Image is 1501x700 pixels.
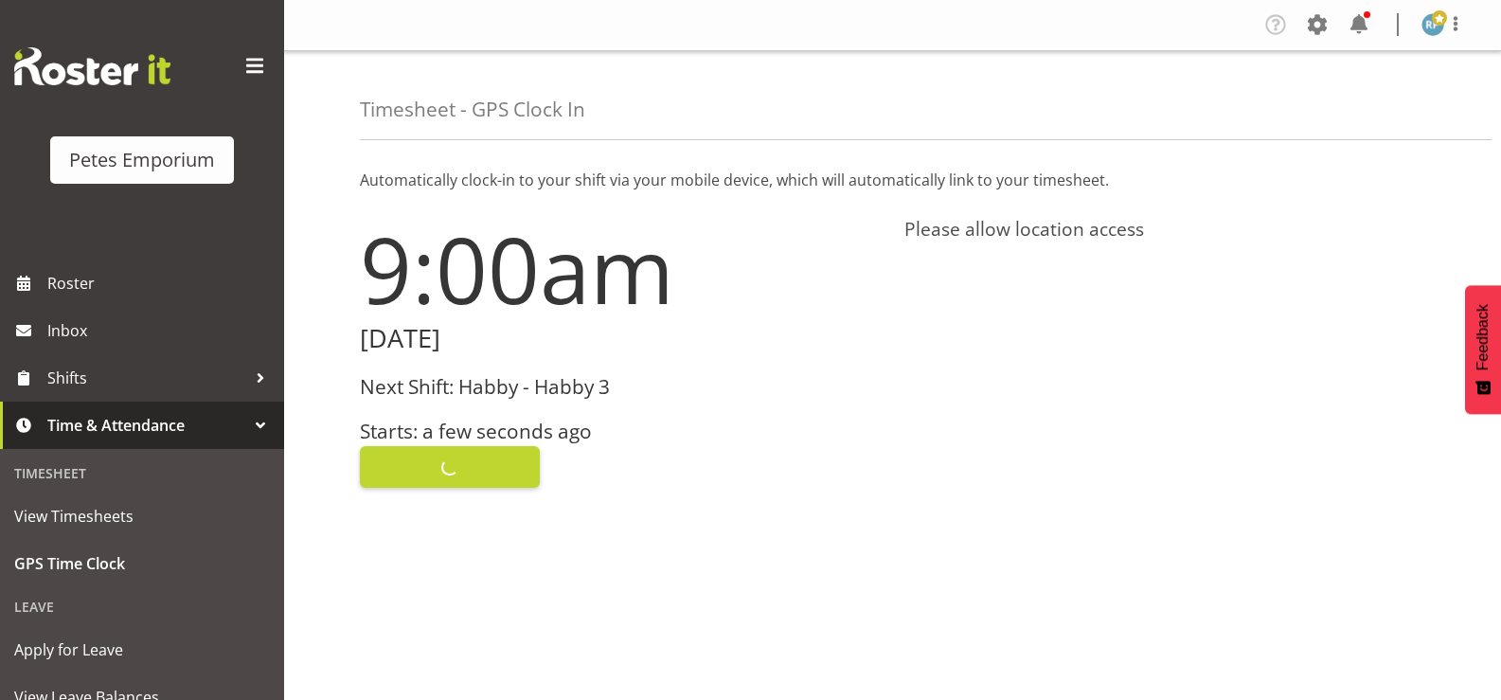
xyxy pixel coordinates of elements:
[14,636,270,664] span: Apply for Leave
[69,146,215,174] div: Petes Emporium
[5,540,279,587] a: GPS Time Clock
[5,587,279,626] div: Leave
[1465,285,1501,414] button: Feedback - Show survey
[47,411,246,440] span: Time & Attendance
[5,454,279,493] div: Timesheet
[1421,13,1444,36] img: reina-puketapu721.jpg
[360,421,882,442] h3: Starts: a few seconds ago
[47,269,275,297] span: Roster
[5,626,279,673] a: Apply for Leave
[47,316,275,345] span: Inbox
[360,376,882,398] h3: Next Shift: Habby - Habby 3
[47,364,246,392] span: Shifts
[1474,304,1492,370] span: Feedback
[14,47,170,85] img: Rosterit website logo
[360,324,882,353] h2: [DATE]
[360,169,1425,191] p: Automatically clock-in to your shift via your mobile device, which will automatically link to you...
[360,218,882,320] h1: 9:00am
[904,218,1426,241] h4: Please allow location access
[14,549,270,578] span: GPS Time Clock
[5,493,279,540] a: View Timesheets
[14,502,270,530] span: View Timesheets
[360,99,585,120] h4: Timesheet - GPS Clock In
